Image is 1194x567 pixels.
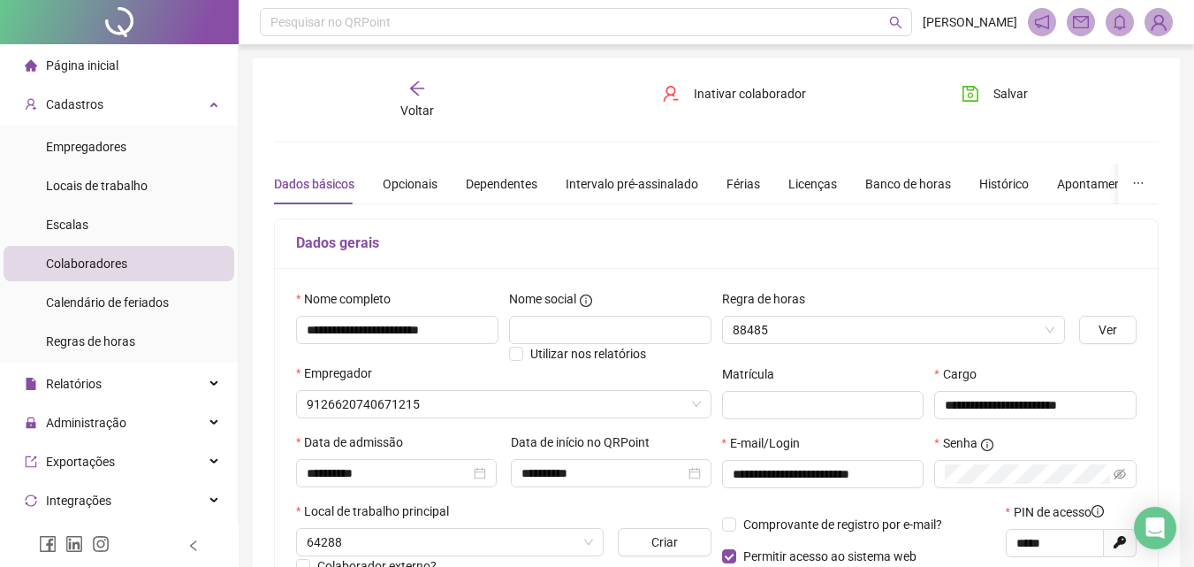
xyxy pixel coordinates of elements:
[46,494,111,508] span: Integrações
[46,97,103,111] span: Cadastros
[743,517,942,532] span: Comprovante de registro por e-mail?
[274,174,354,194] div: Dados básicos
[46,377,102,391] span: Relatórios
[25,59,37,72] span: home
[187,540,200,552] span: left
[46,58,118,73] span: Página inicial
[466,174,537,194] div: Dependentes
[694,84,806,103] span: Inativar colaborador
[618,528,711,556] button: Criar
[25,494,37,507] span: sync
[788,174,837,194] div: Licenças
[530,347,646,361] span: Utilizar nos relatórios
[962,85,979,103] span: save
[296,289,402,309] label: Nome completo
[1091,505,1104,517] span: info-circle
[46,140,126,154] span: Empregadores
[511,433,661,452] label: Data de início no QRPoint
[509,289,576,309] span: Nome social
[46,455,115,469] span: Exportações
[733,317,1055,343] span: 88485
[981,439,993,451] span: info-circle
[662,85,680,103] span: user-delete
[566,174,698,194] div: Intervalo pré-assinalado
[1112,14,1128,30] span: bell
[383,174,437,194] div: Opcionais
[651,533,678,552] span: Criar
[65,535,83,553] span: linkedin
[1132,177,1145,189] span: ellipsis
[979,174,1029,194] div: Histórico
[1034,14,1050,30] span: notification
[408,80,426,97] span: arrow-left
[46,295,169,310] span: Calendário de feriados
[726,174,760,194] div: Férias
[1114,468,1126,480] span: eye-invisible
[649,80,819,108] button: Inativar colaborador
[46,218,88,232] span: Escalas
[722,364,786,384] label: Matrícula
[923,12,1017,32] span: [PERSON_NAME]
[580,295,592,307] span: info-circle
[943,433,977,453] span: Senha
[722,289,817,309] label: Regra de horas
[46,179,148,193] span: Locais de trabalho
[1118,164,1159,204] button: ellipsis
[1099,320,1117,340] span: Ver
[889,16,902,29] span: search
[46,416,126,430] span: Administração
[296,233,1137,254] h5: Dados gerais
[1057,174,1139,194] div: Apontamentos
[46,334,135,349] span: Regras de horas
[296,502,460,521] label: Local de trabalho principal
[25,378,37,390] span: file
[1134,507,1176,549] div: Open Intercom Messenger
[307,391,701,418] span: 9126620740671215
[25,456,37,468] span: export
[993,84,1028,103] span: Salvar
[307,529,593,556] span: 64288
[296,364,384,383] label: Empregador
[1145,9,1172,35] img: 88550
[1079,316,1137,344] button: Ver
[296,433,414,452] label: Data de admissão
[934,364,987,384] label: Cargo
[39,535,57,553] span: facebook
[1073,14,1089,30] span: mail
[92,535,110,553] span: instagram
[743,549,916,563] span: Permitir acesso ao sistema web
[865,174,951,194] div: Banco de horas
[948,80,1041,108] button: Salvar
[1014,502,1104,522] span: PIN de acesso
[722,433,811,453] label: E-mail/Login
[25,98,37,111] span: user-add
[25,417,37,429] span: lock
[46,257,127,271] span: Colaboradores
[400,103,434,118] span: Voltar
